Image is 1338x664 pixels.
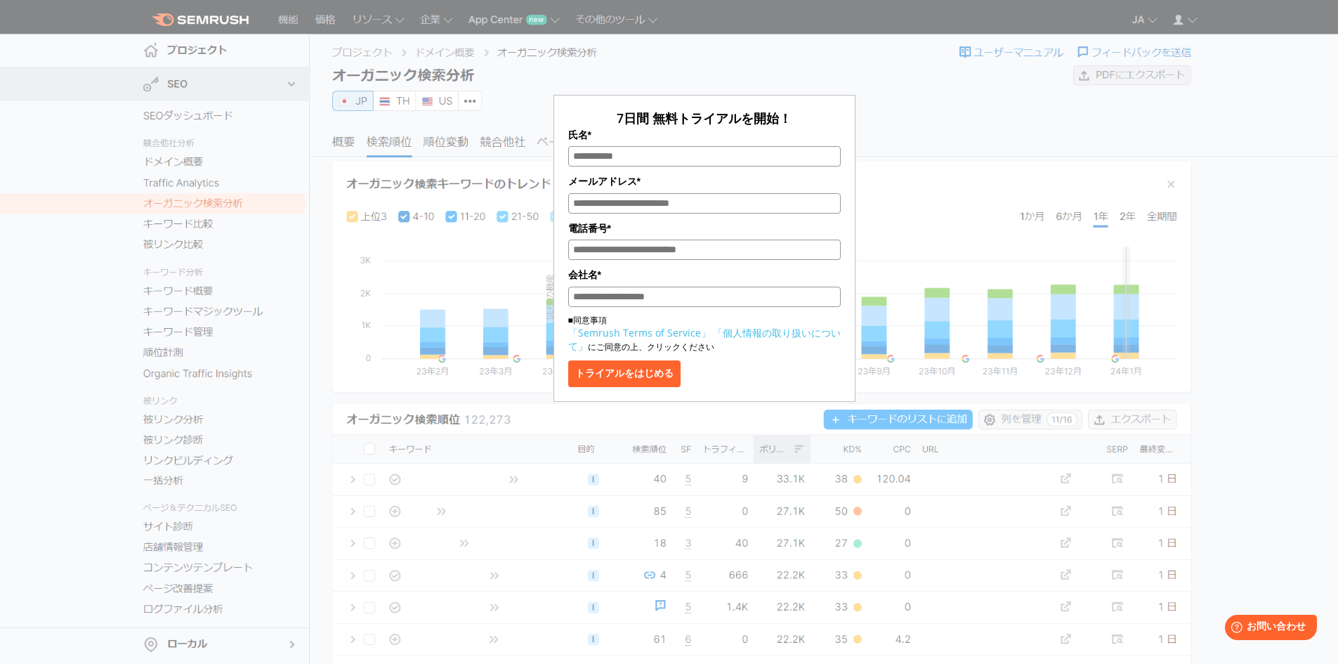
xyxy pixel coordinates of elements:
span: 7日間 無料トライアルを開始！ [617,110,792,126]
iframe: Help widget launcher [1213,609,1323,649]
button: トライアルをはじめる [568,360,681,387]
label: 電話番号* [568,221,841,236]
a: 「個人情報の取り扱いについて」 [568,326,841,353]
p: ■同意事項 にご同意の上、クリックください [568,314,841,353]
label: メールアドレス* [568,174,841,189]
a: 「Semrush Terms of Service」 [568,326,711,339]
